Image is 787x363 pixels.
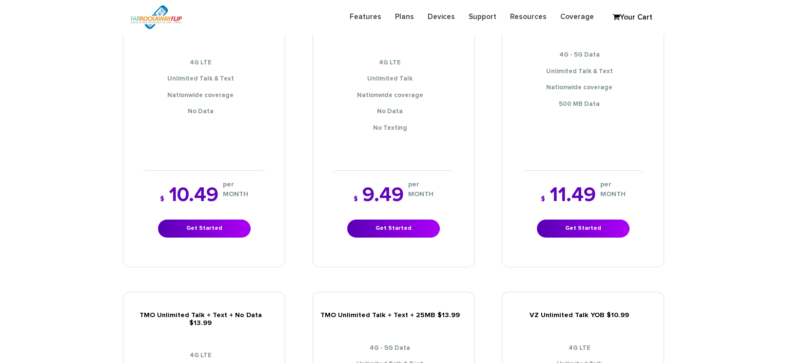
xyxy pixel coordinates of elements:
li: 4G LTE [131,59,277,68]
span: $ [160,196,164,202]
a: Get Started [158,220,251,238]
span: $ [354,196,358,202]
i: MONTH [408,189,433,199]
span: $ [541,196,545,202]
li: Nationwide coverage [320,91,467,101]
a: Support [462,7,503,26]
i: MONTH [223,189,248,199]
li: 4G - 5G Data [320,344,467,353]
li: No Texting [320,124,467,133]
a: Devices [421,7,462,26]
li: Unlimited Talk & Text [510,67,656,77]
li: 4G LTE [510,344,656,353]
li: 4G - 5G Data [510,51,656,60]
a: Get Started [347,220,440,238]
li: 500 MB Data [510,100,656,109]
h5: TMO Unlimited Talk + Text + No Data $13.99 [131,312,277,327]
span: 10.49 [169,185,218,205]
i: MONTH [600,189,626,199]
li: 4G LTE [131,351,277,361]
li: Unlimited Talk & Text [131,75,277,84]
li: 4G LTE [320,59,467,68]
a: Resources [503,7,553,26]
span: 11.49 [550,185,596,205]
a: Your Cart [608,10,657,25]
span: 9.49 [362,185,404,205]
a: Features [343,7,388,26]
a: Plans [388,7,421,26]
li: Nationwide coverage [131,91,277,101]
h5: VZ Unlimited Talk YOB $10.99 [510,312,656,319]
li: No Data [320,107,467,117]
i: per [600,180,626,189]
a: Coverage [553,7,601,26]
li: Unlimited Talk [320,75,467,84]
li: No Data [131,107,277,117]
i: per [408,180,433,189]
h5: TMO Unlimited Talk + Text + 25MB $13.99 [320,312,467,319]
i: per [223,180,248,189]
li: Nationwide coverage [510,83,656,93]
